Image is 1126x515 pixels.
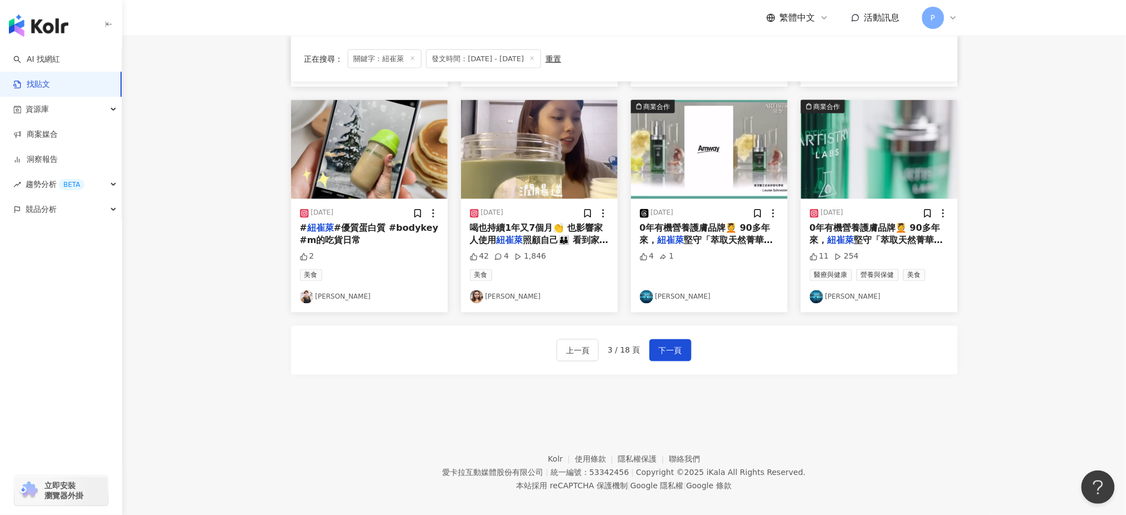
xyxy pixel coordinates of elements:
div: [DATE] [651,209,674,218]
span: 關鍵字：紐崔萊 [348,49,422,68]
span: | [631,468,634,477]
mark: 紐崔萊 [658,235,684,246]
a: KOL Avatar[PERSON_NAME] [470,290,609,304]
span: 美食 [903,269,925,281]
img: chrome extension [18,482,39,499]
img: KOL Avatar [470,290,483,304]
span: | [684,482,687,491]
span: 堅守「萃取天然菁華，結合尖端科技」 [640,235,773,258]
span: 上一頁 [566,344,589,358]
span: 0年有機營養護膚品牌💆 90多年來， [640,223,770,246]
div: 42 [470,251,489,263]
div: 2 [300,251,314,263]
a: searchAI 找網紅 [13,54,60,65]
img: post-image [801,100,958,199]
mark: 紐崔萊 [497,235,523,246]
span: 發文時間：[DATE] - [DATE] [426,49,542,68]
img: KOL Avatar [300,290,313,304]
a: Kolr [548,455,575,464]
div: [DATE] [821,209,844,218]
div: post-image商業合作 [631,100,788,199]
div: 254 [834,251,859,263]
span: 營養與保健 [857,269,899,281]
span: 競品分析 [26,197,57,222]
div: [DATE] [311,209,334,218]
span: 喝也持續1年又7個月👏 也影響家人使用 [470,223,603,246]
div: 1,846 [514,251,546,263]
mark: 紐崔萊 [307,223,334,234]
div: post-image商業合作 [801,100,958,199]
img: KOL Avatar [640,290,653,304]
span: 正在搜尋 ： [304,54,343,63]
a: 使用條款 [575,455,618,464]
button: 上一頁 [557,339,599,362]
div: [DATE] [481,209,504,218]
div: 商業合作 [814,101,840,112]
span: 下一頁 [659,344,682,358]
span: 堅守「萃取天然菁華，結合尖端科技」 [810,235,943,258]
span: 美食 [470,269,492,281]
div: Copyright © 2025 All Rights Reserved. [636,468,805,477]
div: 統一編號：53342456 [551,468,629,477]
span: # [300,223,307,234]
mark: 紐崔萊 [828,235,854,246]
a: iKala [707,468,725,477]
span: | [628,482,630,491]
span: 照顧自己👪 看到家人的紅字一直變 [470,235,609,258]
a: Google 隱私權 [630,482,684,491]
a: chrome extension立即安裝 瀏覽器外掛 [14,476,108,506]
img: post-image [461,100,618,199]
a: KOL Avatar[PERSON_NAME] [810,290,949,304]
img: KOL Avatar [810,290,823,304]
a: Google 條款 [686,482,732,491]
div: 商業合作 [644,101,670,112]
span: 醫療與健康 [810,269,852,281]
img: logo [9,14,68,37]
div: BETA [59,179,84,190]
span: 趨勢分析 [26,172,84,197]
img: post-image [291,100,448,199]
div: 4 [640,251,654,263]
span: P [930,12,935,24]
span: rise [13,181,21,189]
span: 繁體中文 [780,12,815,24]
div: 愛卡拉互動媒體股份有限公司 [442,468,543,477]
a: 洞察報告 [13,154,58,165]
span: | [546,468,548,477]
div: 重置 [546,54,561,63]
button: 下一頁 [649,339,692,362]
iframe: Help Scout Beacon - Open [1082,471,1115,504]
span: 立即安裝 瀏覽器外掛 [44,481,83,501]
span: 活動訊息 [864,12,900,23]
img: post-image [631,100,788,199]
span: 美食 [300,269,322,281]
a: KOL Avatar[PERSON_NAME] [300,290,439,304]
span: 資源庫 [26,97,49,122]
span: 本站採用 reCAPTCHA 保護機制 [517,479,732,493]
a: 隱私權保護 [618,455,669,464]
a: 商案媒合 [13,129,58,140]
div: 11 [810,251,829,263]
span: 0年有機營養護膚品牌💆 90多年來， [810,223,940,246]
a: 聯絡我們 [669,455,700,464]
span: #優質蛋白質 #bodykey #m的吃貨日常 [300,223,439,246]
span: 3 / 18 頁 [608,346,640,355]
a: 找貼文 [13,79,50,90]
div: 4 [494,251,509,263]
a: KOL Avatar[PERSON_NAME] [640,290,779,304]
div: 1 [659,251,674,263]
